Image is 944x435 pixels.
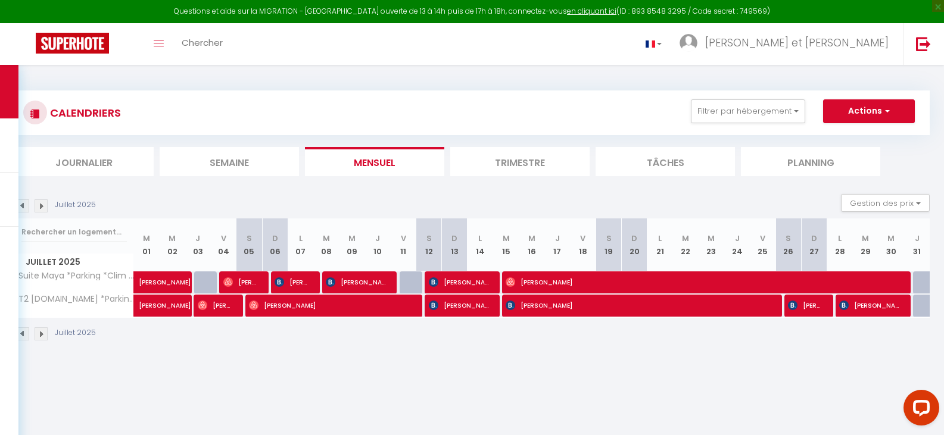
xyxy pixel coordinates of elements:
abbr: M [143,233,150,244]
li: Semaine [160,147,299,176]
th: 27 [801,218,827,271]
th: 19 [596,218,621,271]
span: [PERSON_NAME] [326,271,385,293]
th: 12 [416,218,442,271]
th: 21 [647,218,673,271]
abbr: V [401,233,406,244]
li: Planning [741,147,880,176]
span: [PERSON_NAME] [139,265,194,287]
abbr: J [915,233,920,244]
span: Juillet 2025 [15,254,133,271]
span: [PERSON_NAME] [249,294,411,317]
abbr: M [708,233,715,244]
span: [PERSON_NAME] [275,271,309,293]
abbr: D [811,233,817,244]
span: T2 [DOMAIN_NAME] *Parking *Clim *Wifi 4pers [17,295,136,303]
th: 02 [160,218,185,271]
th: 07 [288,218,313,271]
th: 15 [493,218,519,271]
th: 09 [339,218,364,271]
abbr: D [272,233,278,244]
a: [PERSON_NAME] [134,271,160,294]
abbr: V [580,233,585,244]
abbr: L [658,233,662,244]
span: [PERSON_NAME] [788,294,822,317]
abbr: S [786,233,791,244]
h3: CALENDRIERS [47,99,121,126]
a: en cliquant ici [567,6,616,16]
span: [PERSON_NAME] [223,271,257,293]
abbr: M [862,233,869,244]
th: 13 [442,218,468,271]
th: 22 [673,218,699,271]
img: logout [916,36,931,51]
th: 29 [853,218,878,271]
abbr: D [451,233,457,244]
abbr: S [606,233,612,244]
abbr: J [375,233,380,244]
abbr: V [760,233,765,244]
span: [PERSON_NAME] [506,271,898,293]
span: [PERSON_NAME] [429,271,488,293]
img: ... [680,34,697,52]
a: ... [PERSON_NAME] et [PERSON_NAME] [671,23,904,65]
th: 25 [750,218,775,271]
span: [PERSON_NAME][GEOGRAPHIC_DATA] [429,294,488,317]
abbr: M [348,233,356,244]
abbr: L [838,233,842,244]
th: 30 [878,218,904,271]
button: Filtrer par hébergement [691,99,805,123]
p: Juillet 2025 [55,199,96,211]
abbr: L [299,233,303,244]
th: 26 [775,218,801,271]
th: 28 [827,218,852,271]
th: 17 [544,218,570,271]
a: Chercher [173,23,232,65]
th: 23 [699,218,724,271]
abbr: J [555,233,560,244]
abbr: M [323,233,330,244]
iframe: LiveChat chat widget [894,385,944,435]
button: Gestion des prix [841,194,930,212]
th: 03 [185,218,211,271]
li: Trimestre [450,147,590,176]
abbr: M [887,233,895,244]
th: 10 [364,218,390,271]
li: Tâches [596,147,735,176]
th: 24 [724,218,750,271]
span: [PERSON_NAME] [139,288,194,311]
span: [PERSON_NAME] [839,294,899,317]
th: 08 [313,218,339,271]
th: 05 [236,218,262,271]
button: Actions [823,99,915,123]
abbr: J [195,233,200,244]
li: Journalier [14,147,154,176]
th: 04 [211,218,236,271]
li: Mensuel [305,147,444,176]
input: Rechercher un logement... [21,221,127,243]
th: 01 [134,218,160,271]
th: 06 [262,218,288,271]
a: [PERSON_NAME] [134,295,160,317]
th: 20 [622,218,647,271]
span: Chercher [182,36,223,49]
abbr: D [631,233,637,244]
abbr: M [169,233,176,244]
abbr: L [478,233,482,244]
abbr: M [503,233,510,244]
th: 16 [519,218,544,271]
span: [PERSON_NAME] [506,294,770,317]
span: [PERSON_NAME] et [PERSON_NAME] [705,35,889,50]
span: Suite Maya *Parking *Clim *Wifi *Centre-ville [17,271,136,280]
p: Juillet 2025 [55,327,96,339]
th: 11 [391,218,416,271]
th: 31 [904,218,930,271]
abbr: M [528,233,535,244]
img: Super Booking [36,33,109,54]
abbr: V [221,233,226,244]
abbr: S [426,233,432,244]
abbr: S [247,233,252,244]
th: 18 [570,218,596,271]
th: 14 [468,218,493,271]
